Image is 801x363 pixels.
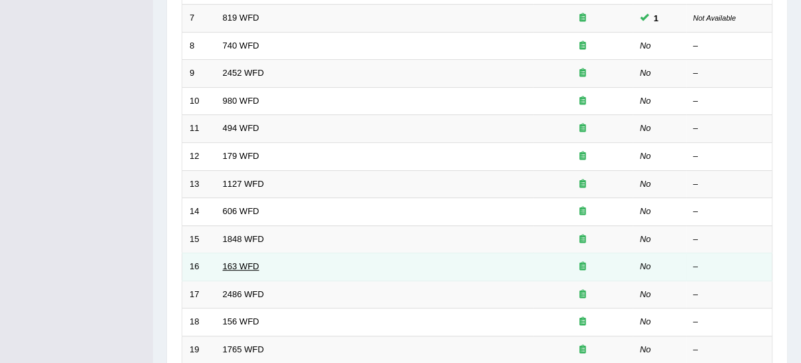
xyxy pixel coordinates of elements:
div: – [693,150,765,163]
div: Exam occurring question [540,316,625,328]
td: 15 [182,225,216,253]
div: – [693,40,765,53]
em: No [640,123,651,133]
a: 606 WFD [223,206,259,216]
td: 9 [182,60,216,88]
em: No [640,289,651,299]
em: No [640,316,651,326]
a: 1848 WFD [223,234,264,244]
td: 8 [182,32,216,60]
div: Exam occurring question [540,178,625,191]
td: 17 [182,281,216,308]
div: – [693,122,765,135]
a: 819 WFD [223,13,259,23]
a: 740 WFD [223,41,259,51]
a: 2486 WFD [223,289,264,299]
a: 1127 WFD [223,179,264,189]
em: No [640,206,651,216]
em: No [640,261,651,271]
div: Exam occurring question [540,67,625,80]
a: 980 WFD [223,96,259,106]
div: Exam occurring question [540,233,625,246]
div: Exam occurring question [540,150,625,163]
a: 156 WFD [223,316,259,326]
div: Exam occurring question [540,261,625,273]
a: 2452 WFD [223,68,264,78]
a: 163 WFD [223,261,259,271]
div: – [693,344,765,356]
td: 13 [182,170,216,198]
div: – [693,289,765,301]
div: – [693,316,765,328]
div: Exam occurring question [540,289,625,301]
div: – [693,95,765,108]
em: No [640,41,651,51]
a: 179 WFD [223,151,259,161]
span: You can still take this question [649,11,664,25]
em: No [640,151,651,161]
td: 14 [182,198,216,226]
div: Exam occurring question [540,12,625,25]
td: 7 [182,5,216,33]
div: – [693,178,765,191]
div: – [693,205,765,218]
div: – [693,233,765,246]
div: – [693,67,765,80]
div: – [693,261,765,273]
em: No [640,179,651,189]
a: 494 WFD [223,123,259,133]
div: Exam occurring question [540,344,625,356]
em: No [640,344,651,354]
em: No [640,68,651,78]
small: Not Available [693,14,736,22]
div: Exam occurring question [540,95,625,108]
td: 18 [182,308,216,336]
em: No [640,234,651,244]
a: 1765 WFD [223,344,264,354]
td: 16 [182,253,216,281]
td: 10 [182,87,216,115]
div: Exam occurring question [540,40,625,53]
td: 11 [182,115,216,143]
div: Exam occurring question [540,122,625,135]
div: Exam occurring question [540,205,625,218]
em: No [640,96,651,106]
td: 12 [182,142,216,170]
